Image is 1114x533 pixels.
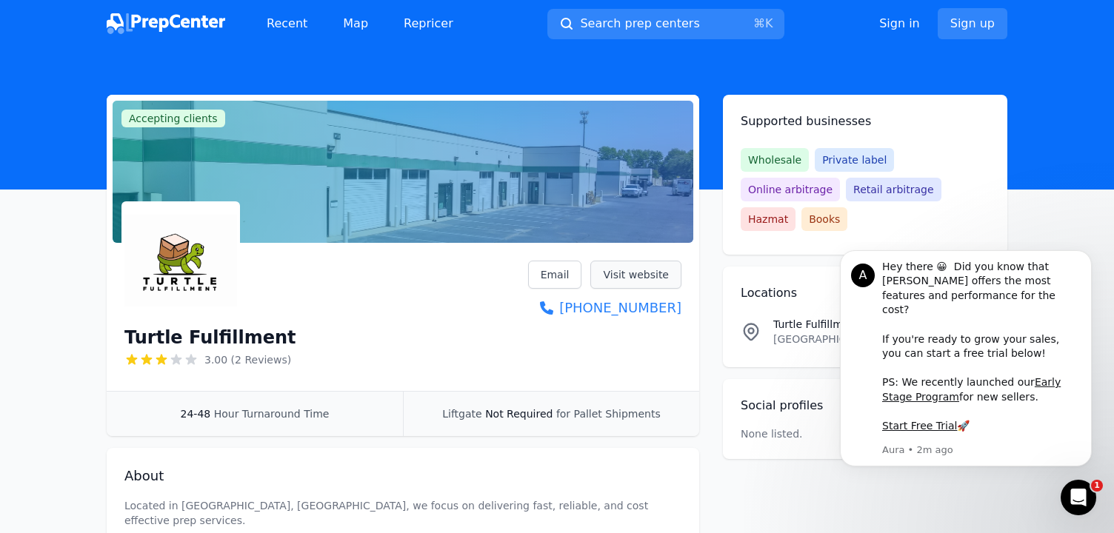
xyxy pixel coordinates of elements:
span: Hazmat [741,207,796,231]
a: Email [528,261,582,289]
p: None listed. [741,426,803,441]
span: Liftgate [442,408,481,420]
span: Not Required [485,408,553,420]
span: Accepting clients [121,110,225,127]
h1: Turtle Fulfillment [124,326,296,349]
img: PrepCenter [107,13,225,34]
iframe: Intercom live chat [1061,480,1096,515]
a: [PHONE_NUMBER] [528,298,681,318]
span: Online arbitrage [741,178,840,201]
span: Private label [815,148,894,172]
span: Search prep centers [580,15,699,33]
a: Map [331,9,380,38]
kbd: ⌘ [753,16,765,30]
h2: Social profiles [741,397,990,415]
span: for Pallet Shipments [556,408,661,420]
a: Visit website [590,261,681,289]
span: Retail arbitrage [846,178,941,201]
a: Sign in [879,15,920,33]
span: Wholesale [741,148,809,172]
iframe: Intercom notifications message [818,242,1114,493]
kbd: K [765,16,773,30]
p: [GEOGRAPHIC_DATA], [GEOGRAPHIC_DATA], [GEOGRAPHIC_DATA] [773,332,937,346]
span: 3.00 (2 Reviews) [204,352,291,367]
p: Located in [GEOGRAPHIC_DATA], [GEOGRAPHIC_DATA], we focus on delivering fast, reliable, and cost ... [124,498,681,528]
h2: Supported businesses [741,113,990,130]
a: Repricer [392,9,465,38]
span: 24-48 [181,408,211,420]
a: Recent [255,9,319,38]
h2: Locations [741,284,990,302]
button: Search prep centers⌘K [547,9,784,39]
a: Sign up [938,8,1007,39]
span: 1 [1091,480,1103,492]
span: Hour Turnaround Time [214,408,330,420]
img: Turtle Fulfillment [124,204,237,317]
p: Turtle Fulfillment Location [773,317,937,332]
h2: About [124,466,681,486]
span: Books [801,207,847,231]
